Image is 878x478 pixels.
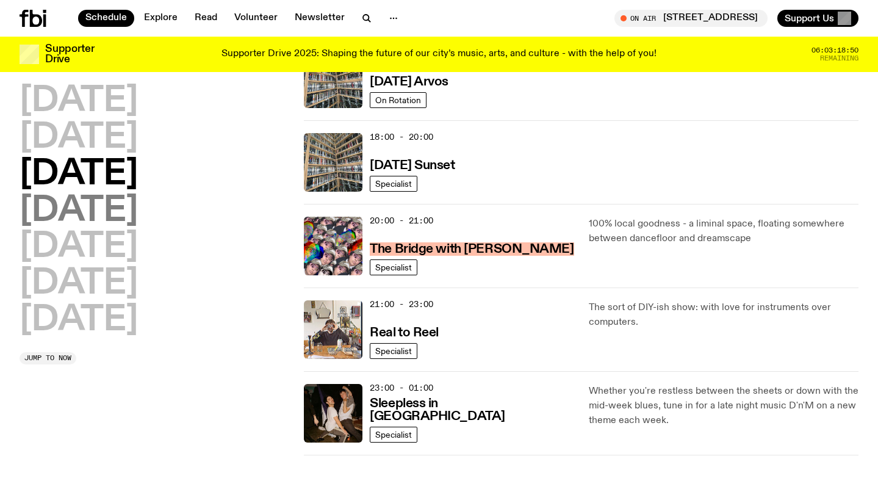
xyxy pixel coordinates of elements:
[370,76,448,89] h3: [DATE] Arvos
[370,92,426,108] a: On Rotation
[24,355,71,361] span: Jump to now
[304,49,362,108] img: A corner shot of the fbi music library
[304,384,362,443] img: Marcus Whale is on the left, bent to his knees and arching back with a gleeful look his face He i...
[304,133,362,192] img: A corner shot of the fbi music library
[370,395,574,423] a: Sleepless in [GEOGRAPHIC_DATA]
[20,352,76,364] button: Jump to now
[375,95,421,104] span: On Rotation
[370,131,433,143] span: 18:00 - 20:00
[811,47,858,54] span: 06:03:18:50
[370,327,439,339] h3: Real to Reel
[370,427,417,443] a: Specialist
[20,194,138,228] button: [DATE]
[304,300,362,359] img: Jasper Craig Adams holds a vintage camera to his eye, obscuring his face. He is wearing a grey ju...
[137,10,185,27] a: Explore
[375,430,412,439] span: Specialist
[589,300,858,330] p: The sort of DIY-ish show: with love for instruments over computers.
[589,217,858,246] p: 100% local goodness - a liminal space, floating somewhere between dancefloor and dreamscape
[20,230,138,264] button: [DATE]
[287,10,352,27] a: Newsletter
[227,10,285,27] a: Volunteer
[777,10,858,27] button: Support Us
[78,10,134,27] a: Schedule
[45,44,94,65] h3: Supporter Drive
[785,13,834,24] span: Support Us
[370,73,448,89] a: [DATE] Arvos
[20,267,138,301] button: [DATE]
[370,382,433,394] span: 23:00 - 01:00
[187,10,225,27] a: Read
[20,303,138,338] button: [DATE]
[370,157,455,172] a: [DATE] Sunset
[370,176,417,192] a: Specialist
[370,243,574,256] h3: The Bridge with [PERSON_NAME]
[370,397,574,423] h3: Sleepless in [GEOGRAPHIC_DATA]
[589,384,858,428] p: Whether you're restless between the sheets or down with the mid-week blues, tune in for a late ni...
[370,159,455,172] h3: [DATE] Sunset
[221,49,657,60] p: Supporter Drive 2025: Shaping the future of our city’s music, arts, and culture - with the help o...
[20,84,138,118] button: [DATE]
[20,121,138,155] button: [DATE]
[370,343,417,359] a: Specialist
[375,179,412,188] span: Specialist
[370,324,439,339] a: Real to Reel
[370,215,433,226] span: 20:00 - 21:00
[614,10,768,27] button: On Air[STREET_ADDRESS]
[375,263,412,272] span: Specialist
[820,55,858,62] span: Remaining
[370,259,417,275] a: Specialist
[370,241,574,256] a: The Bridge with [PERSON_NAME]
[375,346,412,355] span: Specialist
[20,158,138,192] button: [DATE]
[370,299,433,310] span: 21:00 - 23:00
